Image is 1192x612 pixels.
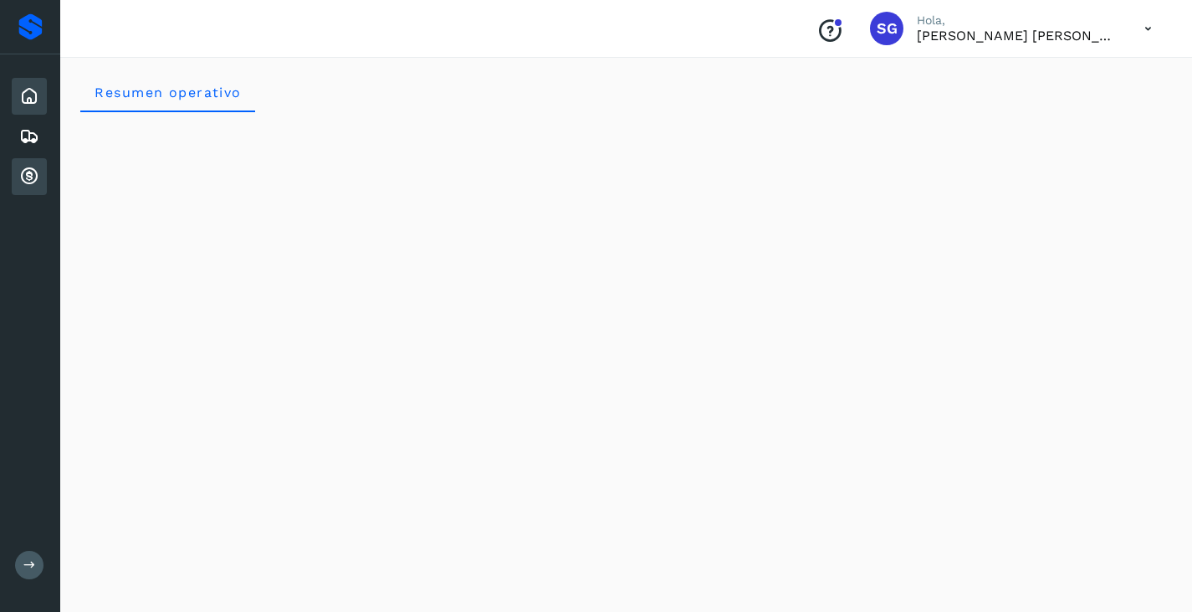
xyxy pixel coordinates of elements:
div: Embarques [12,118,47,155]
div: Inicio [12,78,47,115]
p: Hola, [917,13,1118,28]
span: Resumen operativo [94,85,242,100]
div: Cuentas por cobrar [12,158,47,195]
p: SERGIO GONZALEZ ALONSO [917,28,1118,44]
